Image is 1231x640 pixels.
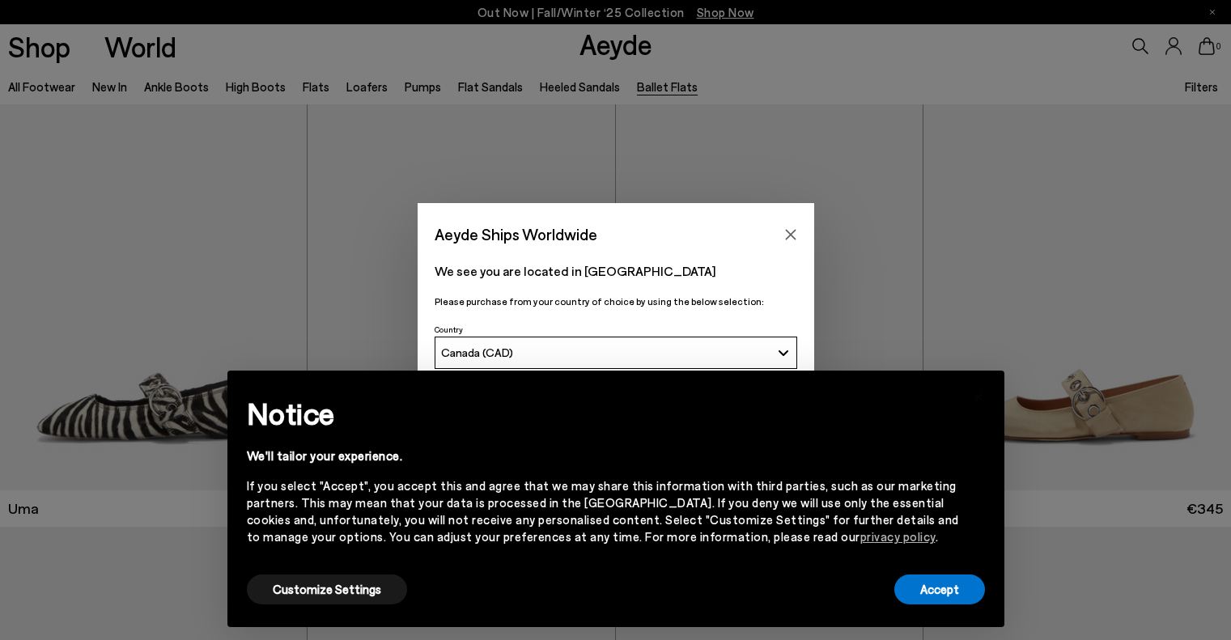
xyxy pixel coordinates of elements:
span: Aeyde Ships Worldwide [435,220,597,248]
span: × [973,383,984,406]
span: Canada (CAD) [441,345,513,359]
div: We'll tailor your experience. [247,447,959,464]
button: Close [779,223,803,247]
p: Please purchase from your country of choice by using the below selection: [435,294,797,309]
button: Close this notice [959,375,998,414]
h2: Notice [247,392,959,434]
button: Accept [894,574,985,604]
a: privacy policy [860,529,936,544]
button: Customize Settings [247,574,407,604]
span: Country [435,324,463,334]
div: If you select "Accept", you accept this and agree that we may share this information with third p... [247,477,959,545]
p: We see you are located in [GEOGRAPHIC_DATA] [435,261,797,281]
